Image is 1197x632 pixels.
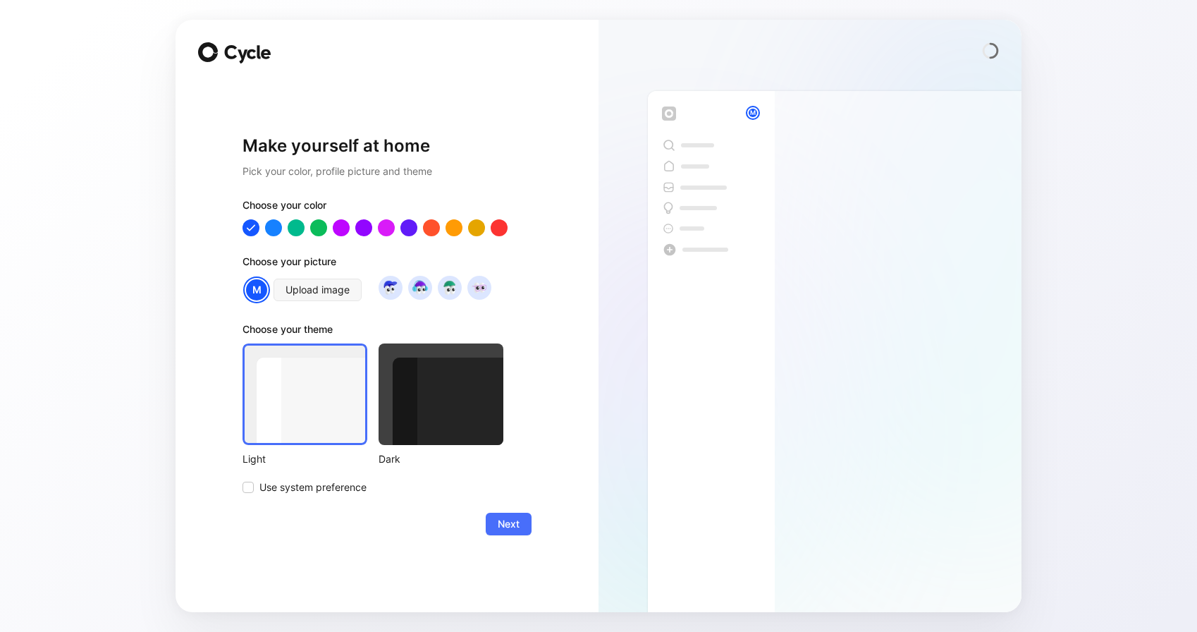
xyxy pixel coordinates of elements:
[747,107,759,119] div: M
[662,107,676,121] img: workspace-default-logo-wX5zAyuM.png
[274,279,362,301] button: Upload image
[243,163,532,180] h2: Pick your color, profile picture and theme
[410,278,429,297] img: avatar
[243,321,503,344] div: Choose your theme
[381,278,400,297] img: avatar
[259,479,367,496] span: Use system preference
[243,135,532,157] h1: Make yourself at home
[243,253,532,276] div: Choose your picture
[486,513,532,535] button: Next
[245,278,269,302] div: M
[286,281,350,298] span: Upload image
[243,197,532,219] div: Choose your color
[379,451,503,468] div: Dark
[440,278,459,297] img: avatar
[243,451,367,468] div: Light
[469,278,489,297] img: avatar
[498,516,520,533] span: Next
